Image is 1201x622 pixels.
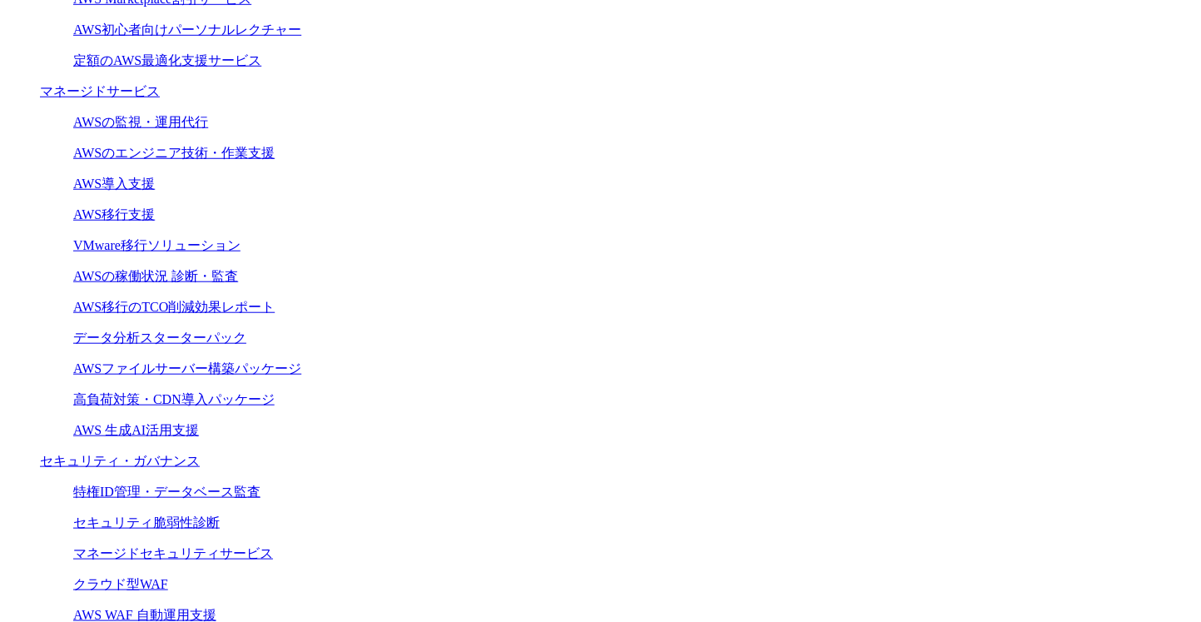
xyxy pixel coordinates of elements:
[73,515,220,530] a: セキュリティ脆弱性診断
[73,608,216,622] a: AWS WAF 自動運用支援
[73,392,275,406] a: 高負荷対策・CDN導入パッケージ
[73,331,246,345] a: データ分析スターターパック
[73,207,155,221] a: AWS移行支援
[73,361,301,376] a: AWSファイルサーバー構築パッケージ
[40,454,200,468] a: セキュリティ・ガバナンス
[73,115,208,129] a: AWSの監視・運用代行
[73,22,301,37] a: AWS初心者向けパーソナルレクチャー
[73,577,168,591] a: クラウド型WAF
[73,177,155,191] a: AWS導入支援
[40,84,160,98] a: マネージドサービス
[73,146,275,160] a: AWSのエンジニア技術・作業支援
[73,300,275,314] a: AWS移行のTCO削減効果レポート
[73,53,261,67] a: 定額のAWS最適化支援サービス
[73,269,238,283] a: AWSの稼働状況 診断・監査
[73,423,199,437] a: AWS 生成AI活用支援
[73,238,241,252] a: VMware移行ソリューション
[73,485,261,499] a: 特権ID管理・データベース監査
[73,546,273,560] a: マネージドセキュリティサービス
